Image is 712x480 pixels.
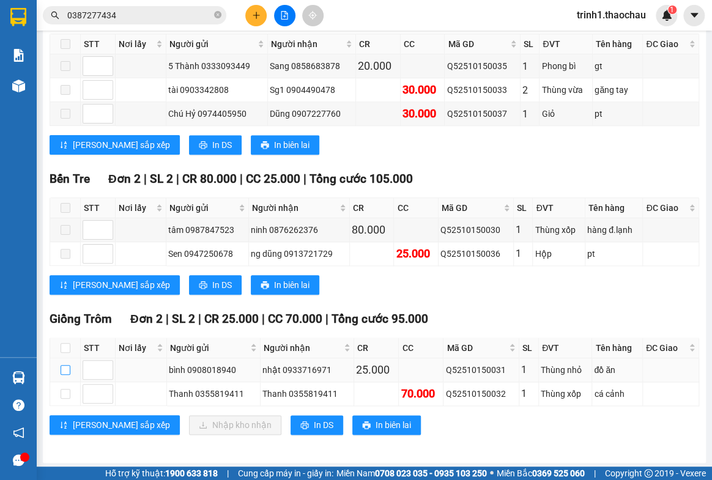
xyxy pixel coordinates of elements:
td: Q52510150035 [445,54,520,78]
span: file-add [280,11,289,20]
span: CR 25.000 [204,312,259,326]
img: solution-icon [12,49,25,62]
span: ĐC Giao [646,37,686,51]
span: Người gửi [170,341,248,355]
div: Thanh 0355819411 [169,387,258,401]
div: Sen 0947250678 [168,247,247,260]
img: logo-vxr [10,8,26,26]
div: Giỏ [541,107,590,120]
span: message [13,454,24,466]
button: sort-ascending[PERSON_NAME] sắp xếp [50,135,180,155]
div: 70.000 [401,385,441,402]
button: printerIn biên lai [251,135,319,155]
span: question-circle [13,399,24,411]
span: Giồng Trôm [50,312,112,326]
div: Q52510150030 [440,223,511,237]
div: pt [595,107,640,120]
div: Thùng nhỏ [541,363,590,377]
span: sort-ascending [59,281,68,290]
button: printerIn DS [291,415,343,435]
div: Thùng vừa [541,83,590,97]
div: cá cảnh [594,387,640,401]
span: CR 80.000 [182,172,237,186]
button: printerIn biên lai [352,415,421,435]
span: Người nhận [264,341,341,355]
span: Miền Nam [336,467,487,480]
span: In biên lai [376,418,411,432]
span: search [51,11,59,20]
span: Đơn 2 [130,312,163,326]
span: Người gửi [169,201,236,215]
span: Người nhận [271,37,343,51]
span: printer [199,281,207,290]
span: SL 2 [150,172,173,186]
div: 80.000 [352,221,392,238]
span: Nơi lấy [119,201,154,215]
button: caret-down [683,5,705,26]
span: Tổng cước 95.000 [332,312,428,326]
span: [PERSON_NAME] sắp xếp [73,278,170,292]
span: plus [252,11,261,20]
div: đồ ăn [594,363,640,377]
img: warehouse-icon [12,371,25,384]
span: | [176,172,179,186]
span: Người gửi [169,37,254,51]
div: 1 [516,246,531,261]
span: Người nhận [252,201,337,215]
div: Sang 0858683878 [270,59,354,73]
th: CC [394,198,439,218]
span: [PERSON_NAME] sắp xếp [73,138,170,152]
div: Q52510150031 [445,363,517,377]
span: Đơn 2 [108,172,141,186]
th: CR [354,338,399,358]
div: găng tay [595,83,640,97]
strong: 1900 633 818 [165,468,218,478]
span: 1 [670,6,674,14]
button: plus [245,5,267,26]
span: notification [13,427,24,438]
span: Nơi lấy [119,341,154,355]
th: Tên hàng [585,198,643,218]
span: ĐC Giao [646,341,686,355]
span: Tổng cước 105.000 [310,172,413,186]
span: Mã GD [447,341,506,355]
div: 30.000 [402,105,443,122]
th: SL [514,198,533,218]
span: | [325,312,328,326]
th: STT [81,338,116,358]
div: hàng đ.lạnh [587,223,641,237]
span: Mã GD [448,37,507,51]
span: sort-ascending [59,421,68,430]
span: trinh1.thaochau [567,7,656,23]
button: printerIn DS [189,135,242,155]
span: | [198,312,201,326]
span: | [227,467,229,480]
span: | [594,467,596,480]
div: Thùng xốp [541,387,590,401]
span: printer [362,421,371,430]
div: 1 [516,222,531,237]
span: | [303,172,306,186]
div: Chú Hỷ 0974405950 [168,107,265,120]
div: tài 0903342808 [168,83,265,97]
div: Thanh 0355819411 [262,387,352,401]
div: 1 [521,362,536,377]
span: aim [308,11,317,20]
button: file-add [274,5,295,26]
span: In DS [212,278,232,292]
span: Cung cấp máy in - giấy in: [238,467,333,480]
th: Tên hàng [592,338,643,358]
span: ĐC Giao [646,201,686,215]
th: CR [350,198,395,218]
div: Q52510150032 [445,387,517,401]
span: CC 25.000 [246,172,300,186]
span: SL 2 [172,312,195,326]
td: Q52510150037 [445,102,520,126]
span: Hỗ trợ kỹ thuật: [105,467,218,480]
div: 25.000 [396,245,436,262]
div: pt [587,247,641,260]
div: 30.000 [402,81,443,98]
div: Q52510150033 [447,83,517,97]
div: Dũng 0907227760 [270,107,354,120]
span: Nơi lấy [119,37,154,51]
